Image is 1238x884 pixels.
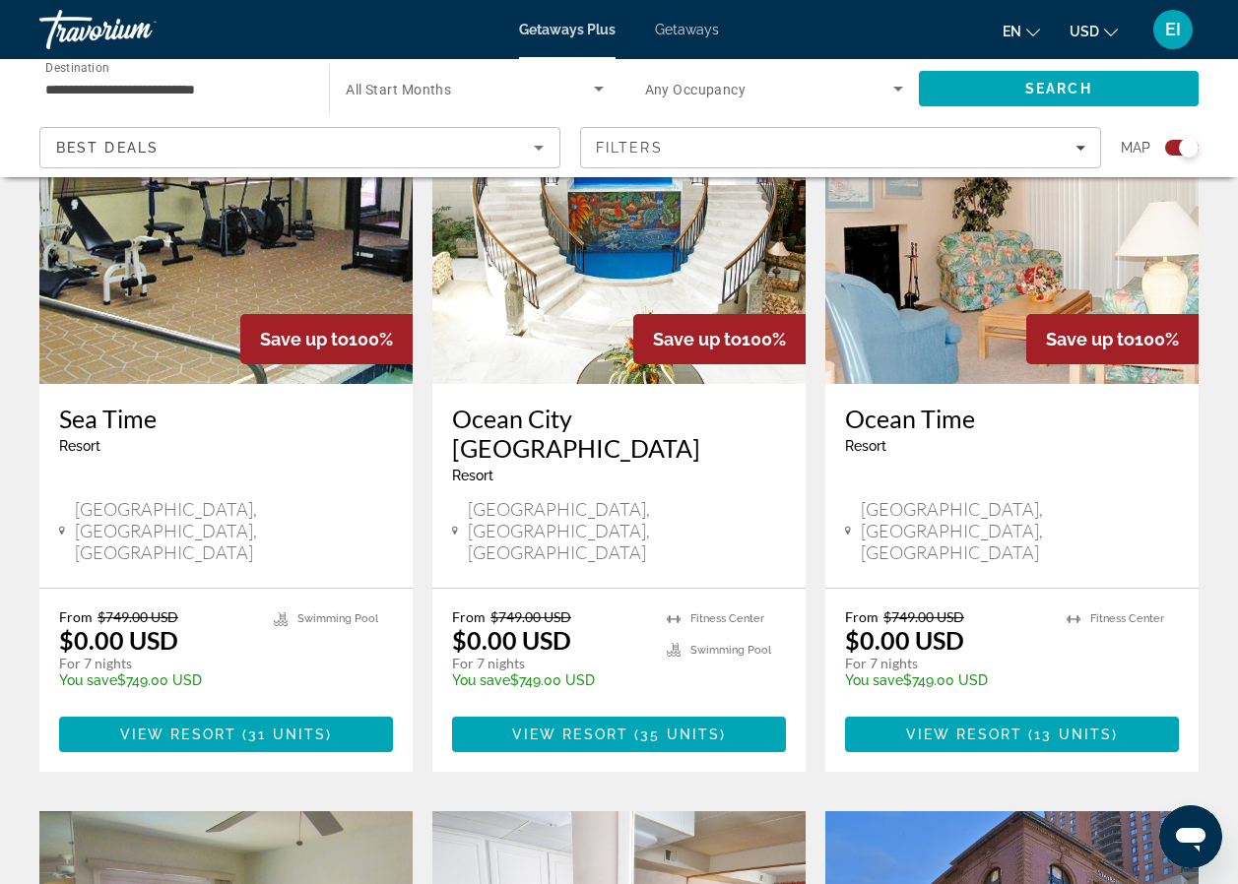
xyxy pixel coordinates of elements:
[59,655,254,672] p: For 7 nights
[39,69,413,384] img: Sea Time
[240,314,413,364] div: 100%
[98,608,178,625] span: $749.00 USD
[1003,24,1021,39] span: en
[75,498,393,563] span: [GEOGRAPHIC_DATA], [GEOGRAPHIC_DATA], [GEOGRAPHIC_DATA]
[633,314,806,364] div: 100%
[1165,20,1181,39] span: EI
[236,726,332,742] span: ( )
[452,672,647,688] p: $749.00 USD
[59,438,100,454] span: Resort
[1034,726,1112,742] span: 13 units
[1070,24,1099,39] span: USD
[690,612,764,625] span: Fitness Center
[690,644,771,657] span: Swimming Pool
[452,672,510,688] span: You save
[248,726,326,742] span: 31 units
[452,625,571,655] p: $0.00 USD
[452,608,486,625] span: From
[1121,134,1150,161] span: Map
[59,608,93,625] span: From
[56,136,544,159] mat-select: Sort by
[1026,314,1199,364] div: 100%
[452,655,647,672] p: For 7 nights
[645,82,747,97] span: Any Occupancy
[39,4,236,55] a: Travorium
[825,69,1199,384] img: Ocean Time
[59,404,393,433] a: Sea Time
[845,655,1047,672] p: For 7 nights
[1025,81,1092,96] span: Search
[59,717,393,752] button: View Resort(31 units)
[1022,726,1118,742] span: ( )
[845,672,903,688] span: You save
[845,672,1047,688] p: $749.00 USD
[490,608,571,625] span: $749.00 USD
[468,498,786,563] span: [GEOGRAPHIC_DATA], [GEOGRAPHIC_DATA], [GEOGRAPHIC_DATA]
[653,329,742,349] span: Save up to
[260,329,349,349] span: Save up to
[452,717,786,752] button: View Resort(35 units)
[346,82,451,97] span: All Start Months
[512,726,628,742] span: View Resort
[919,71,1199,106] button: Search
[845,404,1179,433] a: Ocean Time
[1003,17,1040,45] button: Change language
[580,127,1101,168] button: Filters
[861,498,1179,563] span: [GEOGRAPHIC_DATA], [GEOGRAPHIC_DATA], [GEOGRAPHIC_DATA]
[297,612,378,625] span: Swimming Pool
[1159,805,1222,868] iframe: Button to launch messaging window
[1147,9,1199,50] button: User Menu
[519,22,616,37] a: Getaways Plus
[1090,612,1164,625] span: Fitness Center
[640,726,720,742] span: 35 units
[845,608,879,625] span: From
[1070,17,1118,45] button: Change currency
[120,726,236,742] span: View Resort
[45,60,109,74] span: Destination
[59,625,178,655] p: $0.00 USD
[906,726,1022,742] span: View Resort
[883,608,964,625] span: $749.00 USD
[845,717,1179,752] button: View Resort(13 units)
[628,726,726,742] span: ( )
[452,468,493,483] span: Resort
[56,140,159,156] span: Best Deals
[845,438,886,454] span: Resort
[59,672,254,688] p: $749.00 USD
[655,22,719,37] a: Getaways
[432,69,806,384] img: Ocean City Coconut Malorie
[1046,329,1135,349] span: Save up to
[45,78,303,101] input: Select destination
[845,625,964,655] p: $0.00 USD
[596,140,663,156] span: Filters
[59,672,117,688] span: You save
[452,404,786,463] a: Ocean City [GEOGRAPHIC_DATA]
